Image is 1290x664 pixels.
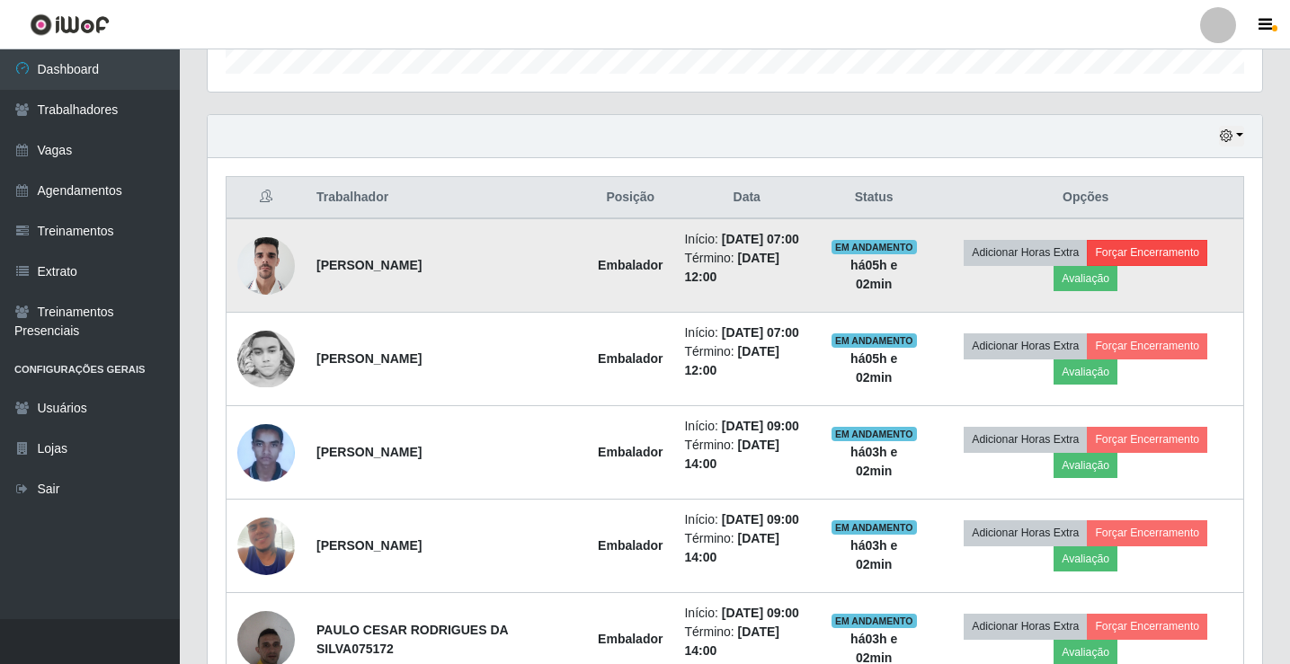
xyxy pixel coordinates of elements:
[820,177,928,219] th: Status
[1087,427,1207,452] button: Forçar Encerramento
[1054,453,1117,478] button: Avaliação
[1087,614,1207,639] button: Forçar Encerramento
[722,325,799,340] time: [DATE] 07:00
[850,445,897,478] strong: há 03 h e 02 min
[722,419,799,433] time: [DATE] 09:00
[832,240,917,254] span: EM ANDAMENTO
[964,240,1087,265] button: Adicionar Horas Extra
[598,445,663,459] strong: Embalador
[850,351,897,385] strong: há 05 h e 02 min
[684,604,809,623] li: Início:
[832,520,917,535] span: EM ANDAMENTO
[722,512,799,527] time: [DATE] 09:00
[684,342,809,380] li: Término:
[1087,333,1207,359] button: Forçar Encerramento
[850,538,897,571] strong: há 03 h e 02 min
[684,529,809,567] li: Término:
[684,623,809,660] li: Término:
[673,177,820,219] th: Data
[964,614,1087,639] button: Adicionar Horas Extra
[722,606,799,620] time: [DATE] 09:00
[1054,546,1117,571] button: Avaliação
[237,415,295,490] img: 1673386012464.jpeg
[832,333,917,348] span: EM ANDAMENTO
[684,436,809,474] li: Término:
[964,333,1087,359] button: Adicionar Horas Extra
[684,510,809,529] li: Início:
[722,232,799,246] time: [DATE] 07:00
[1087,520,1207,545] button: Forçar Encerramento
[316,351,422,366] strong: [PERSON_NAME]
[316,538,422,553] strong: [PERSON_NAME]
[598,258,663,272] strong: Embalador
[928,177,1243,219] th: Opções
[598,538,663,553] strong: Embalador
[237,495,295,598] img: 1751474916234.jpeg
[832,614,917,628] span: EM ANDAMENTO
[1054,359,1117,385] button: Avaliação
[964,520,1087,545] button: Adicionar Horas Extra
[598,632,663,646] strong: Embalador
[1087,240,1207,265] button: Forçar Encerramento
[316,445,422,459] strong: [PERSON_NAME]
[306,177,587,219] th: Trabalhador
[850,258,897,291] strong: há 05 h e 02 min
[237,227,295,304] img: 1672924950006.jpeg
[832,427,917,441] span: EM ANDAMENTO
[684,249,809,287] li: Término:
[316,258,422,272] strong: [PERSON_NAME]
[684,230,809,249] li: Início:
[316,623,508,656] strong: PAULO CESAR RODRIGUES DA SILVA075172
[1054,266,1117,291] button: Avaliação
[587,177,673,219] th: Posição
[684,417,809,436] li: Início:
[964,427,1087,452] button: Adicionar Horas Extra
[30,13,110,36] img: CoreUI Logo
[237,331,295,388] img: 1736286456624.jpeg
[684,323,809,342] li: Início:
[598,351,663,366] strong: Embalador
